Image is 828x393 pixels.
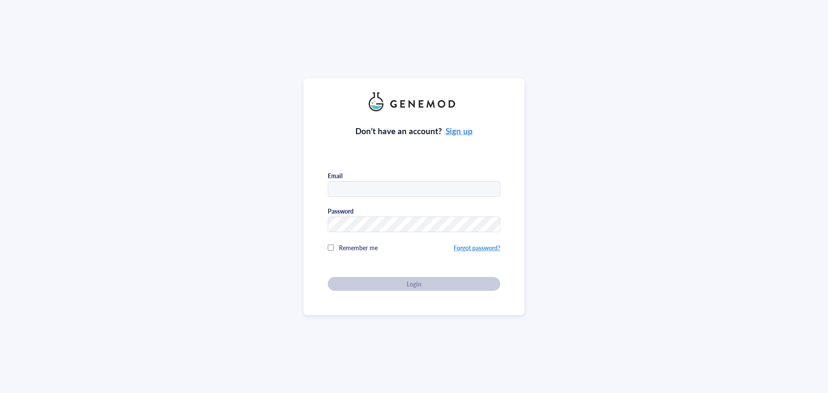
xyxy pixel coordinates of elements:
a: Sign up [445,125,473,137]
div: Email [328,172,342,179]
div: Don’t have an account? [355,125,473,137]
div: Password [328,207,354,215]
span: Remember me [339,243,378,252]
a: Forgot password? [454,243,500,252]
img: genemod_logo_light-BcqUzbGq.png [369,92,459,111]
